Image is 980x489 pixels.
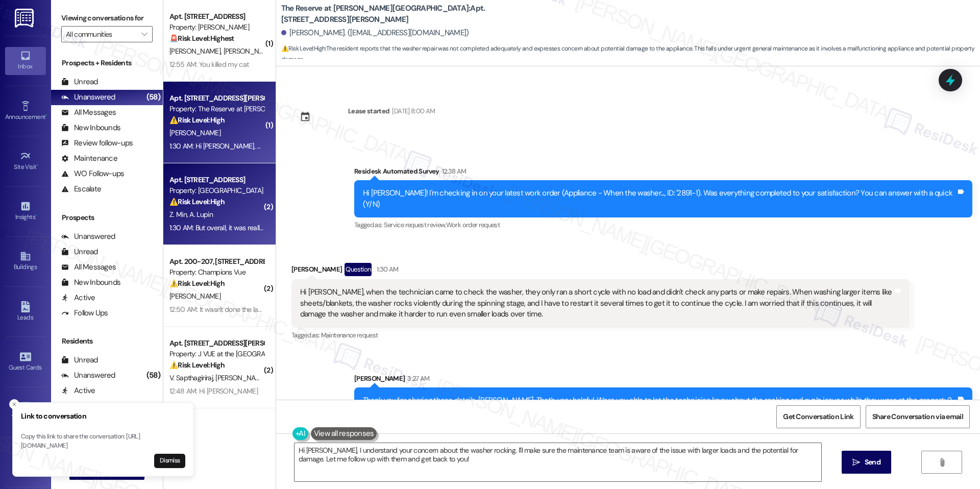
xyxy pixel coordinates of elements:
[61,292,95,303] div: Active
[154,454,185,468] button: Dismiss
[783,411,853,422] span: Get Conversation Link
[223,46,274,56] span: [PERSON_NAME]
[354,166,972,180] div: Residesk Automated Survey
[141,30,147,38] i: 
[169,223,548,232] div: 1:30 AM: But overall, it was really helpful, and the disposal did keep working. It’d be even bett...
[291,263,910,279] div: [PERSON_NAME]
[5,448,46,476] a: Account
[5,198,46,225] a: Insights •
[61,231,115,242] div: Unanswered
[291,328,910,343] div: Tagged as:
[300,287,893,320] div: Hi [PERSON_NAME], when the technician came to check the washer, they only ran a short cycle with ...
[61,385,95,396] div: Active
[866,405,970,428] button: Share Conversation via email
[169,34,234,43] strong: 🚨 Risk Level: Highest
[61,77,98,87] div: Unread
[852,458,860,467] i: 
[169,46,224,56] span: [PERSON_NAME]
[281,3,485,25] b: The Reserve at [PERSON_NAME][GEOGRAPHIC_DATA]: Apt. [STREET_ADDRESS][PERSON_NAME]
[354,217,972,232] div: Tagged as:
[51,336,163,347] div: Residents
[45,112,47,119] span: •
[169,305,397,314] div: 12:50 AM: It wasn't done the last time because my daughter was home alone.
[61,138,133,149] div: Review follow-ups
[374,264,398,275] div: 1:30 AM
[938,458,946,467] i: 
[169,60,249,69] div: 12:55 AM: You killed my cat
[51,58,163,68] div: Prospects + Residents
[169,256,264,267] div: Apt. 200-207, [STREET_ADDRESS]
[169,291,220,301] span: [PERSON_NAME]
[345,263,372,276] div: Question
[169,128,220,137] span: [PERSON_NAME]
[61,10,153,26] label: Viewing conversations for
[61,153,117,164] div: Maintenance
[389,106,435,116] div: [DATE] 8:00 AM
[5,47,46,75] a: Inbox
[61,123,120,133] div: New Inbounds
[169,373,215,382] span: V. Sapthagiriraj
[66,26,136,42] input: All communities
[169,22,264,33] div: Property: [PERSON_NAME]
[169,386,258,396] div: 12:48 AM: Hi [PERSON_NAME]
[169,11,264,22] div: Apt. [STREET_ADDRESS]
[144,89,163,105] div: (58)
[15,9,36,28] img: ResiDesk Logo
[9,399,19,409] button: Close toast
[169,175,264,185] div: Apt. [STREET_ADDRESS]
[61,92,115,103] div: Unanswered
[61,168,124,179] div: WO Follow-ups
[439,166,467,177] div: 12:38 AM
[5,148,46,175] a: Site Visit •
[169,279,225,288] strong: ⚠️ Risk Level: High
[21,411,185,422] h3: Link to conversation
[5,298,46,326] a: Leads
[35,212,37,219] span: •
[61,107,116,118] div: All Messages
[215,373,269,382] span: [PERSON_NAME]
[169,360,225,370] strong: ⚠️ Risk Level: High
[61,184,101,194] div: Escalate
[281,28,469,38] div: [PERSON_NAME]. ([EMAIL_ADDRESS][DOMAIN_NAME])
[384,221,446,229] span: Service request review ,
[169,93,264,104] div: Apt. [STREET_ADDRESS][PERSON_NAME]
[21,432,185,450] p: Copy this link to share the conversation: [URL][DOMAIN_NAME]
[169,338,264,349] div: Apt. [STREET_ADDRESS][PERSON_NAME]
[872,411,963,422] span: Share Conversation via email
[5,398,46,426] a: Templates •
[405,373,429,384] div: 3:27 AM
[295,443,821,481] textarea: To enrich screen reader interactions, please activate Accessibility in Grammarly extension settings
[169,349,264,359] div: Property: J VUE at the [GEOGRAPHIC_DATA]
[169,104,264,114] div: Property: The Reserve at [PERSON_NAME][GEOGRAPHIC_DATA]
[348,106,390,116] div: Lease started
[5,348,46,376] a: Guest Cards
[363,188,956,210] div: Hi [PERSON_NAME]! I'm checking in on your latest work order (Appliance - When the washer..., ID: ...
[61,355,98,365] div: Unread
[5,248,46,275] a: Buildings
[61,262,116,273] div: All Messages
[61,370,115,381] div: Unanswered
[842,451,891,474] button: Send
[189,210,212,219] span: A. Lupin
[281,44,325,53] strong: ⚠️ Risk Level: High
[169,185,264,196] div: Property: [GEOGRAPHIC_DATA]
[169,267,264,278] div: Property: Champions Vue
[321,331,378,339] span: Maintenance request
[281,43,980,65] span: : The resident reports that the washer repair was not completed adequately and expresses concern ...
[169,115,225,125] strong: ⚠️ Risk Level: High
[61,308,108,319] div: Follow Ups
[169,197,225,206] strong: ⚠️ Risk Level: High
[776,405,860,428] button: Get Conversation Link
[865,457,880,468] span: Send
[363,395,956,417] div: Thank you for sharing these details, [PERSON_NAME]. That’s very helpful. Were you able to let the...
[61,247,98,257] div: Unread
[37,162,38,169] span: •
[51,212,163,223] div: Prospects
[446,221,500,229] span: Work order request
[354,373,972,387] div: [PERSON_NAME]
[144,368,163,383] div: (58)
[169,210,189,219] span: Z. Min
[61,277,120,288] div: New Inbounds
